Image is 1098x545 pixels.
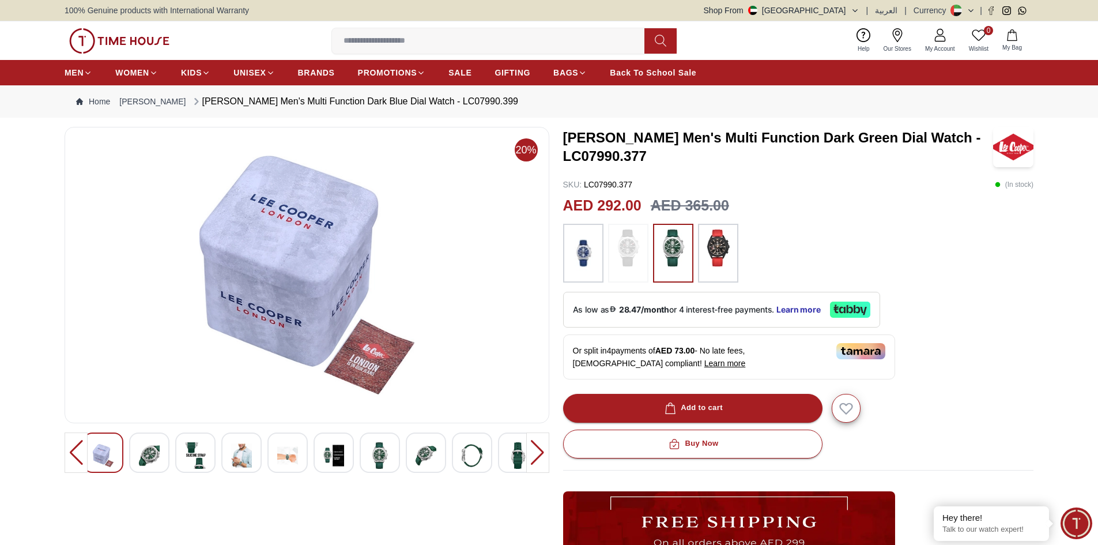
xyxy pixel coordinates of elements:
[914,5,951,16] div: Currency
[655,346,695,355] span: AED 73.00
[563,334,895,379] div: Or split in 4 payments of - No late fees, [DEMOGRAPHIC_DATA] compliant!
[115,67,149,78] span: WOMEN
[1002,6,1011,15] a: Instagram
[369,442,390,469] img: LEE COOPER Men's Multi Function Dark Blue Dial Watch - LC07990.399
[942,512,1040,524] div: Hey there!
[191,95,518,108] div: [PERSON_NAME] Men's Multi Function Dark Blue Dial Watch - LC07990.399
[962,26,995,55] a: 0Wishlist
[704,230,733,266] img: ...
[553,62,587,83] a: BAGS
[987,6,995,15] a: Facebook
[563,180,582,189] span: SKU :
[495,62,530,83] a: GIFTING
[995,27,1029,54] button: My Bag
[993,127,1033,167] img: LEE COOPER Men's Multi Function Dark Green Dial Watch - LC07990.377
[448,62,471,83] a: SALE
[875,5,897,16] button: العربية
[877,26,918,55] a: Our Stores
[185,442,206,469] img: LEE COOPER Men's Multi Function Dark Blue Dial Watch - LC07990.399
[74,137,539,414] img: LEE COOPER Men's Multi Function Dark Blue Dial Watch - LC07990.399
[65,85,1033,118] nav: Breadcrumb
[233,62,274,83] a: UNISEX
[76,96,110,107] a: Home
[984,26,993,35] span: 0
[563,129,994,166] h3: [PERSON_NAME] Men's Multi Function Dark Green Dial Watch - LC07990.377
[139,442,160,469] img: LEE COOPER Men's Multi Function Dark Blue Dial Watch - LC07990.399
[233,67,266,78] span: UNISEX
[980,5,982,16] span: |
[358,67,417,78] span: PROMOTIONS
[563,394,822,423] button: Add to cart
[998,43,1027,52] span: My Bag
[65,67,84,78] span: MEN
[666,437,718,450] div: Buy Now
[277,442,298,469] img: LEE COOPER Men's Multi Function Dark Blue Dial Watch - LC07990.399
[65,62,92,83] a: MEN
[836,343,885,359] img: Tamara
[508,442,529,469] img: LEE COOPER Men's Multi Function Dark Blue Dial Watch - LC07990.399
[563,179,633,190] p: LC07990.377
[995,179,1033,190] p: ( In stock )
[904,5,907,16] span: |
[662,401,723,415] div: Add to cart
[358,62,426,83] a: PROMOTIONS
[181,67,202,78] span: KIDS
[462,442,482,469] img: LEE COOPER Men's Multi Function Dark Blue Dial Watch - LC07990.399
[748,6,757,15] img: United Arab Emirates
[515,138,538,161] span: 20%
[416,442,436,469] img: LEE COOPER Men's Multi Function Dark Blue Dial Watch - LC07990.399
[65,5,249,16] span: 100% Genuine products with International Warranty
[651,195,729,217] h3: AED 365.00
[231,442,252,469] img: LEE COOPER Men's Multi Function Dark Blue Dial Watch - LC07990.399
[853,44,874,53] span: Help
[704,359,746,368] span: Learn more
[495,67,530,78] span: GIFTING
[879,44,916,53] span: Our Stores
[563,430,822,458] button: Buy Now
[119,96,186,107] a: [PERSON_NAME]
[298,67,335,78] span: BRANDS
[614,230,643,266] img: ...
[851,26,877,55] a: Help
[93,442,114,469] img: LEE COOPER Men's Multi Function Dark Blue Dial Watch - LC07990.399
[659,230,688,266] img: ...
[563,195,642,217] h2: AED 292.00
[704,5,859,16] button: Shop From[GEOGRAPHIC_DATA]
[610,62,696,83] a: Back To School Sale
[610,67,696,78] span: Back To School Sale
[115,62,158,83] a: WOMEN
[69,28,169,54] img: ...
[553,67,578,78] span: BAGS
[323,442,344,469] img: LEE COOPER Men's Multi Function Dark Blue Dial Watch - LC07990.399
[1061,508,1092,539] div: Chat Widget
[1018,6,1027,15] a: Whatsapp
[964,44,993,53] span: Wishlist
[569,230,598,277] img: ...
[448,67,471,78] span: SALE
[181,62,210,83] a: KIDS
[942,525,1040,535] p: Talk to our watch expert!
[866,5,869,16] span: |
[920,44,960,53] span: My Account
[298,62,335,83] a: BRANDS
